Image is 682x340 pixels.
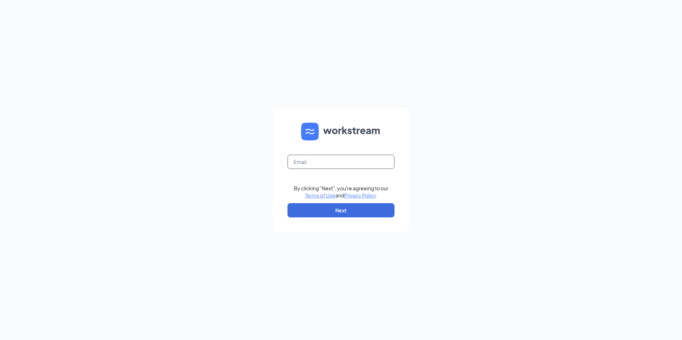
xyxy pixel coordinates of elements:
div: By clicking "Next", you're agreeing to our and . [294,185,388,199]
input: Email [287,155,395,169]
a: Terms of Use [305,192,335,199]
img: WS logo and Workstream text [301,123,381,140]
a: Privacy Policy [344,192,376,199]
button: Next [287,203,395,217]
